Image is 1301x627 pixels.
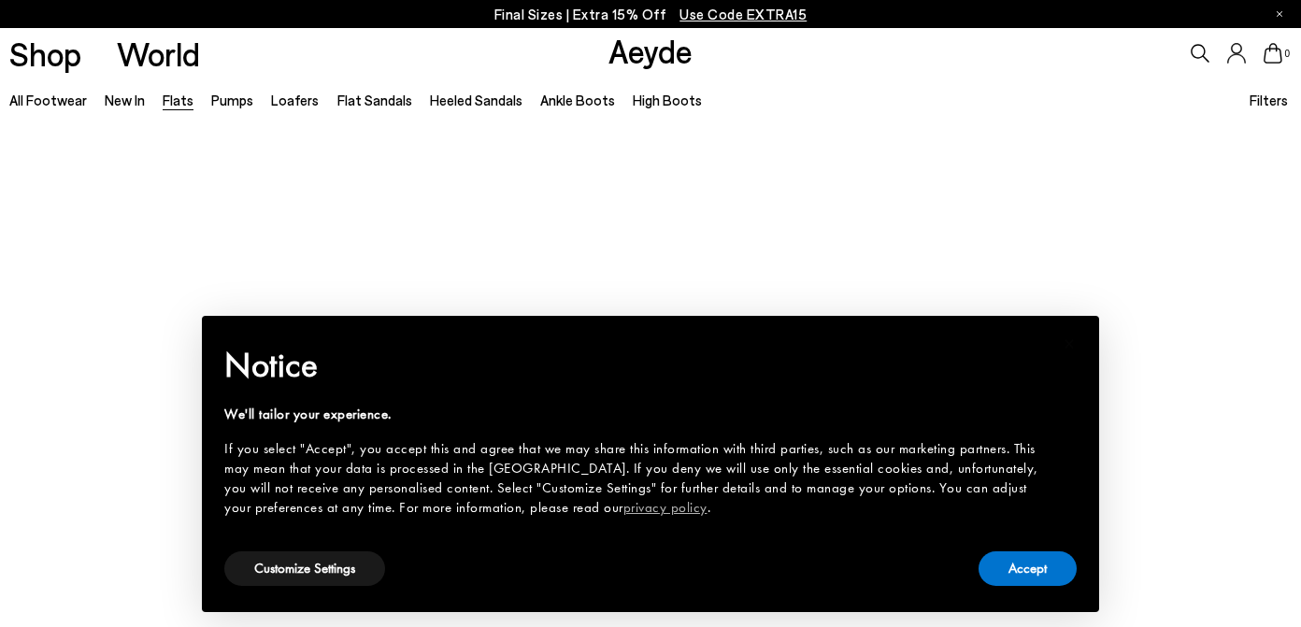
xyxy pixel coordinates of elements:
[1047,321,1092,366] button: Close this notice
[224,439,1047,518] div: If you select "Accept", you accept this and agree that we may share this information with third p...
[979,551,1077,586] button: Accept
[224,341,1047,390] h2: Notice
[1064,329,1076,358] span: ×
[224,551,385,586] button: Customize Settings
[224,405,1047,424] div: We'll tailor your experience.
[623,498,708,517] a: privacy policy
